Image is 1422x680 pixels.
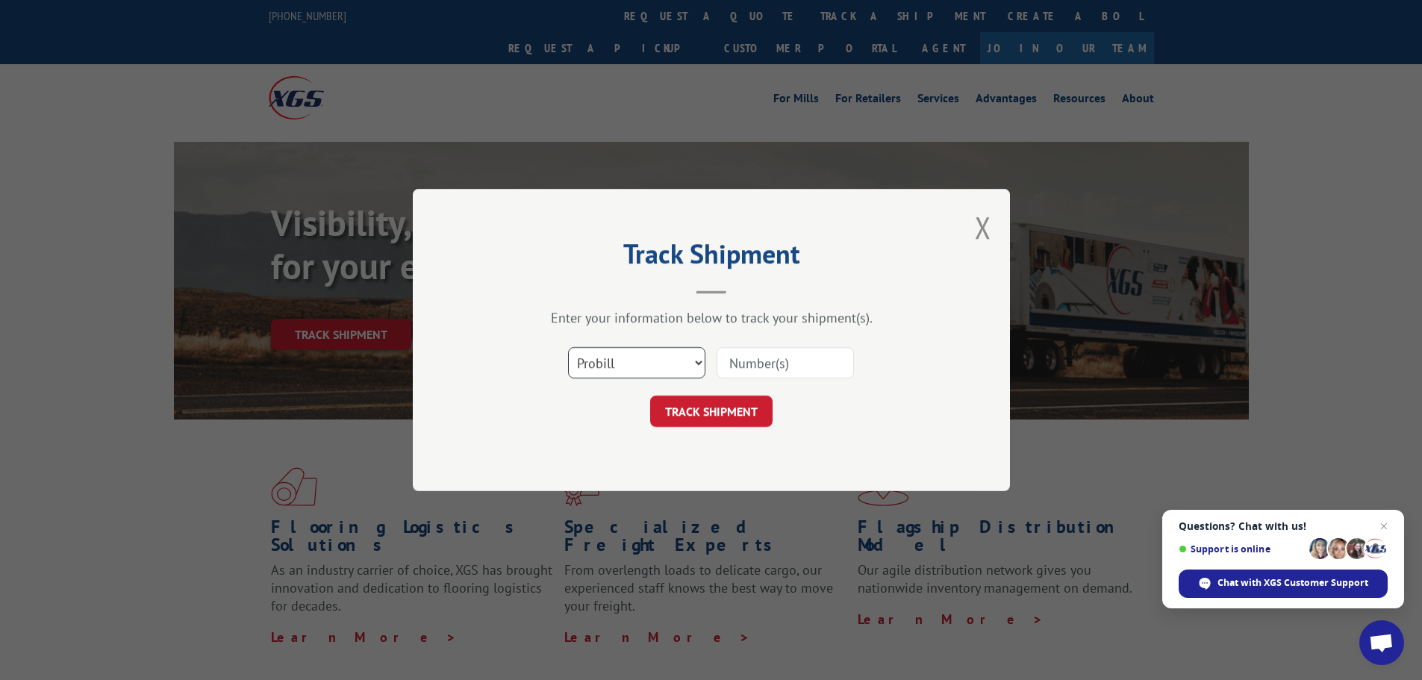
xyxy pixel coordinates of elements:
[1179,520,1388,532] span: Questions? Chat with us!
[1179,543,1304,555] span: Support is online
[975,208,991,247] button: Close modal
[717,347,854,378] input: Number(s)
[487,309,935,326] div: Enter your information below to track your shipment(s).
[1359,620,1404,665] div: Open chat
[487,243,935,272] h2: Track Shipment
[1375,517,1393,535] span: Close chat
[1217,576,1368,590] span: Chat with XGS Customer Support
[650,396,773,427] button: TRACK SHIPMENT
[1179,570,1388,598] div: Chat with XGS Customer Support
